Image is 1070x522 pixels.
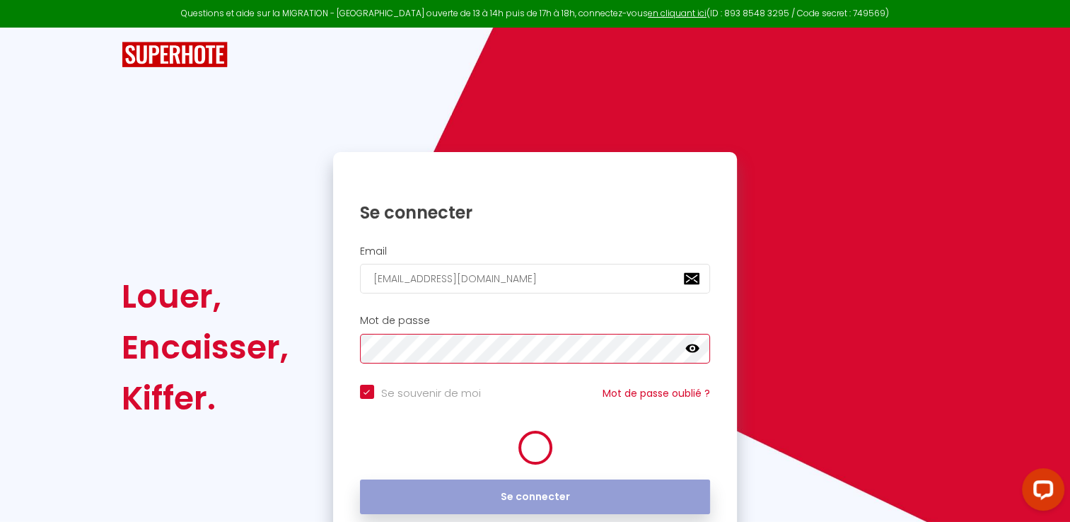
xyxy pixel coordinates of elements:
button: Se connecter [360,480,711,515]
div: Louer, [122,271,289,322]
a: Mot de passe oublié ? [603,386,710,400]
h2: Email [360,245,711,257]
iframe: LiveChat chat widget [1011,463,1070,522]
div: Kiffer. [122,373,289,424]
div: Encaisser, [122,322,289,373]
h2: Mot de passe [360,315,711,327]
a: en cliquant ici [648,7,706,19]
h1: Se connecter [360,202,711,224]
img: SuperHote logo [122,42,228,68]
input: Ton Email [360,264,711,294]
